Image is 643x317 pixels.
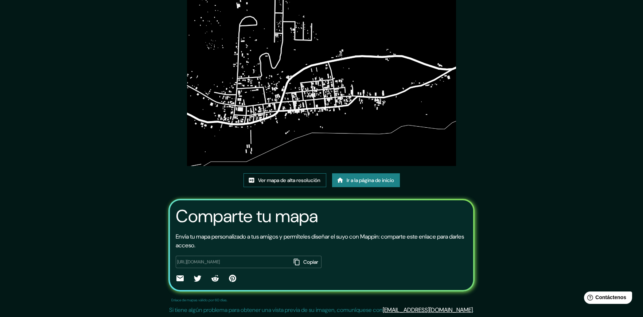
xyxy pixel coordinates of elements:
[473,306,474,314] font: .
[347,177,394,184] font: Ir a la página de inicio
[332,173,400,187] a: Ir a la página de inicio
[243,173,326,187] a: Ver mapa de alta resolución
[176,233,464,249] font: Envía tu mapa personalizado a tus amigos y permíteles diseñar el suyo con Mappin: comparte este e...
[176,205,318,228] font: Comparte tu mapa
[258,177,320,184] font: Ver mapa de alta resolución
[578,289,635,309] iframe: Lanzador de widgets de ayuda
[171,298,227,302] font: Enlace de mapas válido por 60 días.
[303,259,318,265] font: Copiar
[291,256,321,268] button: Copiar
[169,306,383,314] font: Si tiene algún problema para obtener una vista previa de su imagen, comuníquese con
[383,306,473,314] a: [EMAIL_ADDRESS][DOMAIN_NAME]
